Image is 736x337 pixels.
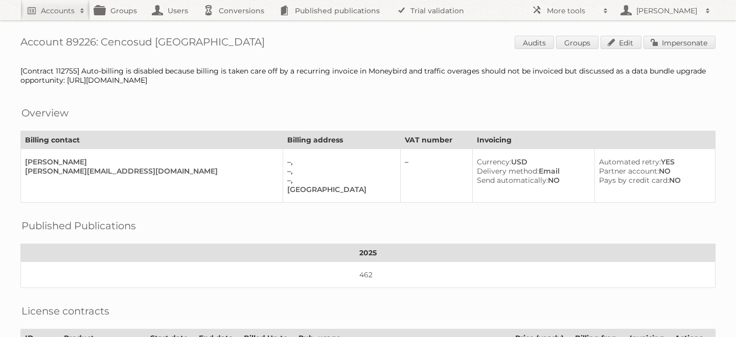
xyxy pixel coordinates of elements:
[599,166,707,176] div: NO
[20,36,716,51] h1: Account 89226: Cencosud [GEOGRAPHIC_DATA]
[20,66,716,85] div: [Contract 112755] Auto-billing is disabled because billing is taken care off by a recurring invoi...
[477,176,548,185] span: Send automatically:
[21,262,716,288] td: 462
[41,6,75,16] h2: Accounts
[601,36,641,49] a: Edit
[287,157,392,166] div: –,
[25,157,274,166] div: [PERSON_NAME]
[599,176,669,185] span: Pays by credit card:
[515,36,554,49] a: Audits
[643,36,716,49] a: Impersonate
[599,176,707,185] div: NO
[21,131,283,149] th: Billing contact
[21,303,109,319] h2: License contracts
[599,157,707,166] div: YES
[283,131,401,149] th: Billing address
[401,131,472,149] th: VAT number
[401,149,472,203] td: –
[287,176,392,185] div: –,
[25,166,274,176] div: [PERSON_NAME][EMAIL_ADDRESS][DOMAIN_NAME]
[21,218,136,233] h2: Published Publications
[21,105,68,121] h2: Overview
[477,176,586,185] div: NO
[547,6,598,16] h2: More tools
[21,244,716,262] th: 2025
[477,166,539,176] span: Delivery method:
[599,166,659,176] span: Partner account:
[287,185,392,194] div: [GEOGRAPHIC_DATA]
[287,166,392,176] div: –,
[477,157,511,166] span: Currency:
[477,166,586,176] div: Email
[472,131,715,149] th: Invoicing
[634,6,700,16] h2: [PERSON_NAME]
[556,36,599,49] a: Groups
[477,157,586,166] div: USD
[599,157,661,166] span: Automated retry:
